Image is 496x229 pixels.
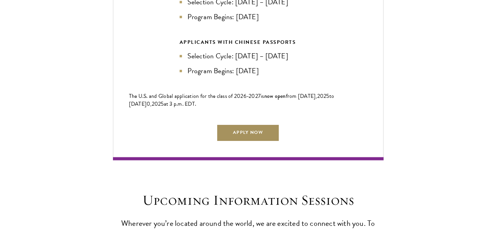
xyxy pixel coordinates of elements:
span: 0 [147,100,150,108]
span: 7 [258,92,261,100]
span: The U.S. and Global application for the class of 202 [129,92,243,100]
span: 202 [152,100,161,108]
li: Selection Cycle: [DATE] – [DATE] [180,50,317,61]
span: is [261,92,264,100]
span: 202 [317,92,327,100]
div: APPLICANTS WITH CHINESE PASSPORTS [180,38,317,47]
h2: Upcoming Information Sessions [113,191,383,208]
span: 5 [161,100,164,108]
span: 6 [243,92,247,100]
span: now open [264,92,286,100]
a: Apply Now [216,124,279,141]
span: -202 [247,92,258,100]
span: , [150,100,151,108]
span: at 3 p.m. EDT. [164,100,196,108]
li: Program Begins: [DATE] [180,11,317,22]
span: to [DATE] [129,92,334,108]
span: from [DATE], [286,92,317,100]
li: Program Begins: [DATE] [180,65,317,76]
span: 5 [326,92,329,100]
